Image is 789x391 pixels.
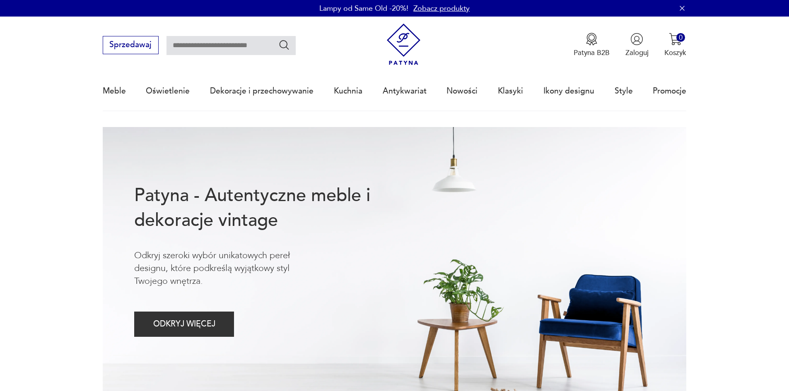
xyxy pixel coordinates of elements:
[383,72,427,110] a: Antykwariat
[653,72,686,110] a: Promocje
[134,183,403,233] h1: Patyna - Autentyczne meble i dekoracje vintage
[413,3,470,14] a: Zobacz produkty
[625,33,649,58] button: Zaloguj
[625,48,649,58] p: Zaloguj
[446,72,478,110] a: Nowości
[574,33,610,58] button: Patyna B2B
[664,33,686,58] button: 0Koszyk
[103,72,126,110] a: Meble
[319,3,408,14] p: Lampy od Same Old -20%!
[146,72,190,110] a: Oświetlenie
[134,312,234,337] button: ODKRYJ WIĘCEJ
[630,33,643,46] img: Ikonka użytkownika
[664,48,686,58] p: Koszyk
[498,72,523,110] a: Klasyki
[210,72,314,110] a: Dekoracje i przechowywanie
[278,39,290,51] button: Szukaj
[134,321,234,328] a: ODKRYJ WIĘCEJ
[134,249,323,288] p: Odkryj szeroki wybór unikatowych pereł designu, które podkreślą wyjątkowy styl Twojego wnętrza.
[103,42,159,49] a: Sprzedawaj
[543,72,594,110] a: Ikony designu
[574,48,610,58] p: Patyna B2B
[334,72,362,110] a: Kuchnia
[383,24,425,65] img: Patyna - sklep z meblami i dekoracjami vintage
[103,36,159,54] button: Sprzedawaj
[574,33,610,58] a: Ikona medaluPatyna B2B
[669,33,682,46] img: Ikona koszyka
[585,33,598,46] img: Ikona medalu
[615,72,633,110] a: Style
[676,33,685,42] div: 0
